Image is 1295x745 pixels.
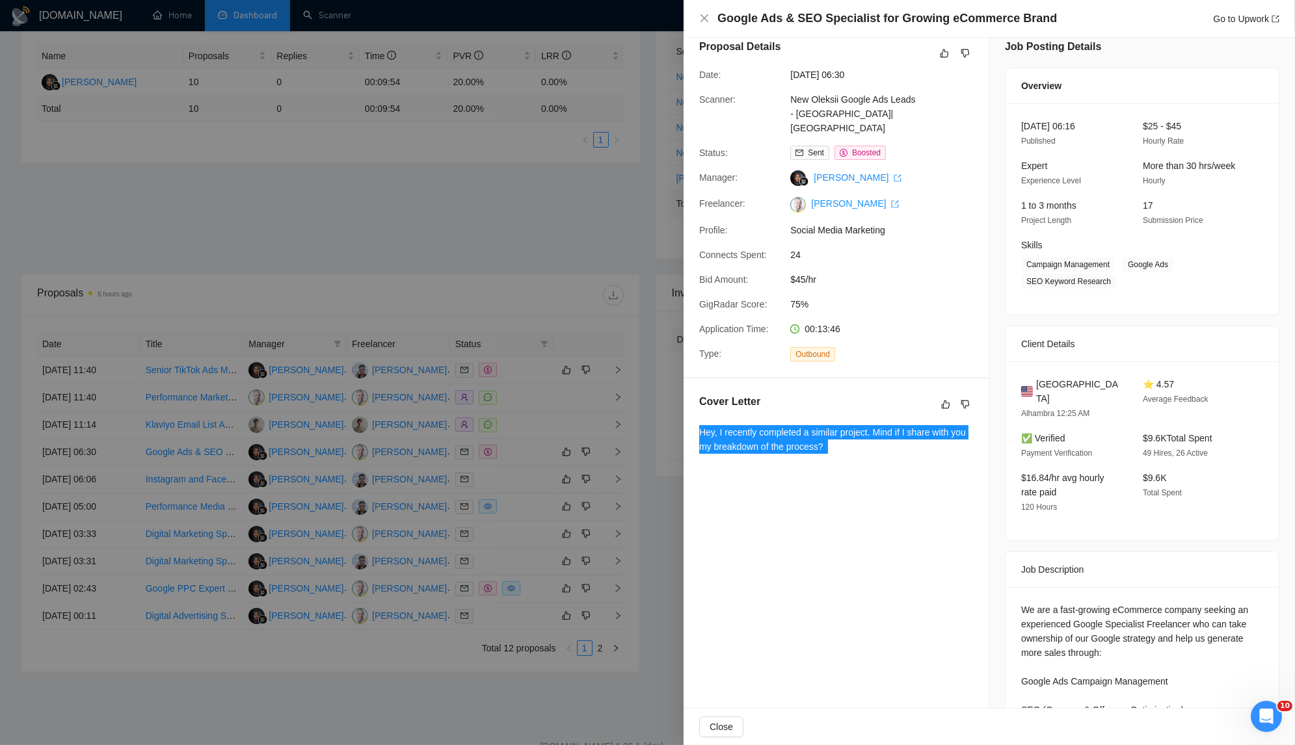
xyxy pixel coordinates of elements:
[938,397,954,412] button: like
[894,174,901,182] span: export
[699,13,710,24] button: Close
[795,149,803,157] span: mail
[1143,488,1182,497] span: Total Spent
[790,272,985,287] span: $45/hr
[1143,473,1167,483] span: $9.6K
[1272,15,1279,23] span: export
[941,399,950,410] span: like
[699,324,769,334] span: Application Time:
[1143,433,1212,443] span: $9.6K Total Spent
[937,46,952,61] button: like
[790,223,985,237] span: Social Media Marketing
[1021,121,1075,131] span: [DATE] 06:16
[699,348,721,359] span: Type:
[805,324,840,334] span: 00:13:46
[790,324,799,333] span: clock-circle
[1021,257,1115,272] span: Campaign Management
[1036,377,1122,406] span: [GEOGRAPHIC_DATA]
[1021,409,1089,418] span: Alhambra 12:25 AM
[1021,176,1081,185] span: Experience Level
[790,347,835,361] span: Outbound
[957,397,973,412] button: dislike
[699,148,728,158] span: Status:
[1143,379,1174,389] span: ⭐ 4.57
[1021,161,1047,171] span: Expert
[1021,552,1263,587] div: Job Description
[1021,240,1043,250] span: Skills
[790,248,985,262] span: 24
[1021,433,1065,443] span: ✅ Verified
[1143,121,1181,131] span: $25 - $45
[1251,701,1282,732] iframe: Intercom live chat
[790,68,985,82] span: [DATE] 06:30
[1021,137,1056,146] span: Published
[699,225,728,235] span: Profile:
[699,39,781,55] h5: Proposal Details
[1123,257,1173,272] span: Google Ads
[699,250,767,260] span: Connects Spent:
[1213,14,1279,24] a: Go to Upworkexport
[699,274,749,285] span: Bid Amount:
[699,198,745,209] span: Freelancer:
[1143,137,1184,146] span: Hourly Rate
[710,720,733,734] span: Close
[699,425,973,454] div: Hey, I recently completed a similar project. Mind if I share with you my breakdown of the process...
[699,299,767,309] span: GigRadar Score:
[790,297,985,311] span: 75%
[1021,503,1057,512] span: 120 Hours
[961,399,970,410] span: dislike
[808,148,824,157] span: Sent
[811,198,899,209] a: [PERSON_NAME] export
[1143,176,1166,185] span: Hourly
[852,148,881,157] span: Boosted
[891,200,899,208] span: export
[840,149,848,157] span: dollar
[814,172,901,183] a: [PERSON_NAME] export
[1143,449,1208,458] span: 49 Hires, 26 Active
[961,48,970,59] span: dislike
[799,177,808,186] img: gigradar-bm.png
[1021,200,1076,211] span: 1 to 3 months
[1021,326,1263,361] div: Client Details
[699,13,710,23] span: close
[1143,161,1235,171] span: More than 30 hrs/week
[1021,449,1092,458] span: Payment Verification
[699,394,760,410] h5: Cover Letter
[940,48,949,59] span: like
[1021,216,1071,225] span: Project Length
[699,70,721,80] span: Date:
[1143,200,1153,211] span: 17
[1021,384,1033,399] img: 🇺🇸
[699,172,738,183] span: Manager:
[1143,216,1203,225] span: Submission Price
[790,197,806,213] img: c1-Ow9aLcblqxt-YoFKzxHgGnqRasFAsWW5KzfFKq3aDEBdJ9EVDXstja2V5Hd90t7
[1143,395,1208,404] span: Average Feedback
[717,10,1057,27] h4: Google Ads & SEO Specialist for Growing eCommerce Brand
[699,716,743,737] button: Close
[699,94,736,105] span: Scanner:
[957,46,973,61] button: dislike
[1021,274,1116,289] span: SEO Keyword Research
[790,94,915,133] a: New Oleksii Google Ads Leads - [GEOGRAPHIC_DATA]|[GEOGRAPHIC_DATA]
[1021,473,1104,497] span: $16.84/hr avg hourly rate paid
[1277,701,1292,711] span: 10
[1005,39,1101,55] h5: Job Posting Details
[1021,79,1061,93] span: Overview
